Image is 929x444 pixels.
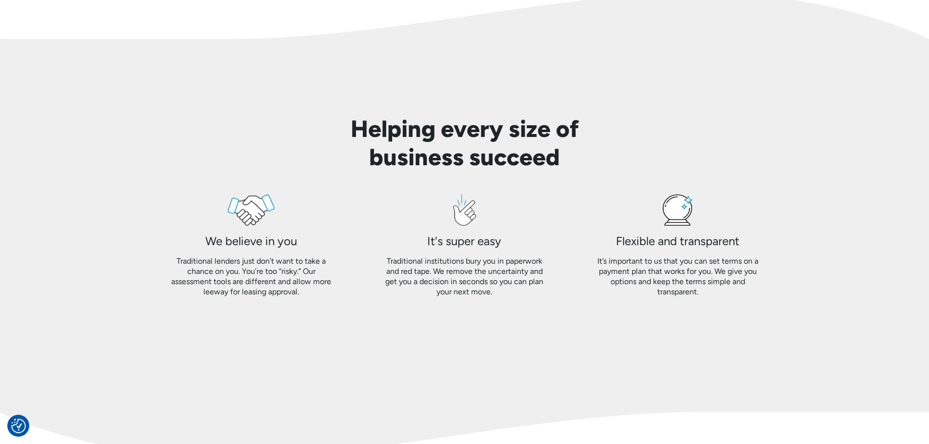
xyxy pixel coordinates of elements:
img: An icon of two hands clasping [228,194,275,226]
div: Traditional lenders just don’t want to take a chance on you. You’re too “risky.” Our assessment t... [168,256,335,297]
img: Revisit consent button [11,419,26,433]
div: Traditional institutions bury you in paperwork and red tape. We remove the uncertainty and get yo... [381,256,548,297]
div: We believe in you [205,233,297,249]
img: A crystal ball icon [663,194,692,226]
img: Pointing finger icon [453,194,476,226]
h2: Helping every size of business succeed [340,115,590,171]
div: Flexible and transparent [616,233,739,249]
div: It's super easy [427,233,501,249]
button: Consent Preferences [11,419,26,433]
div: It’s important to us that you can set terms on a payment plan that works for you. We give you opt... [594,256,761,297]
